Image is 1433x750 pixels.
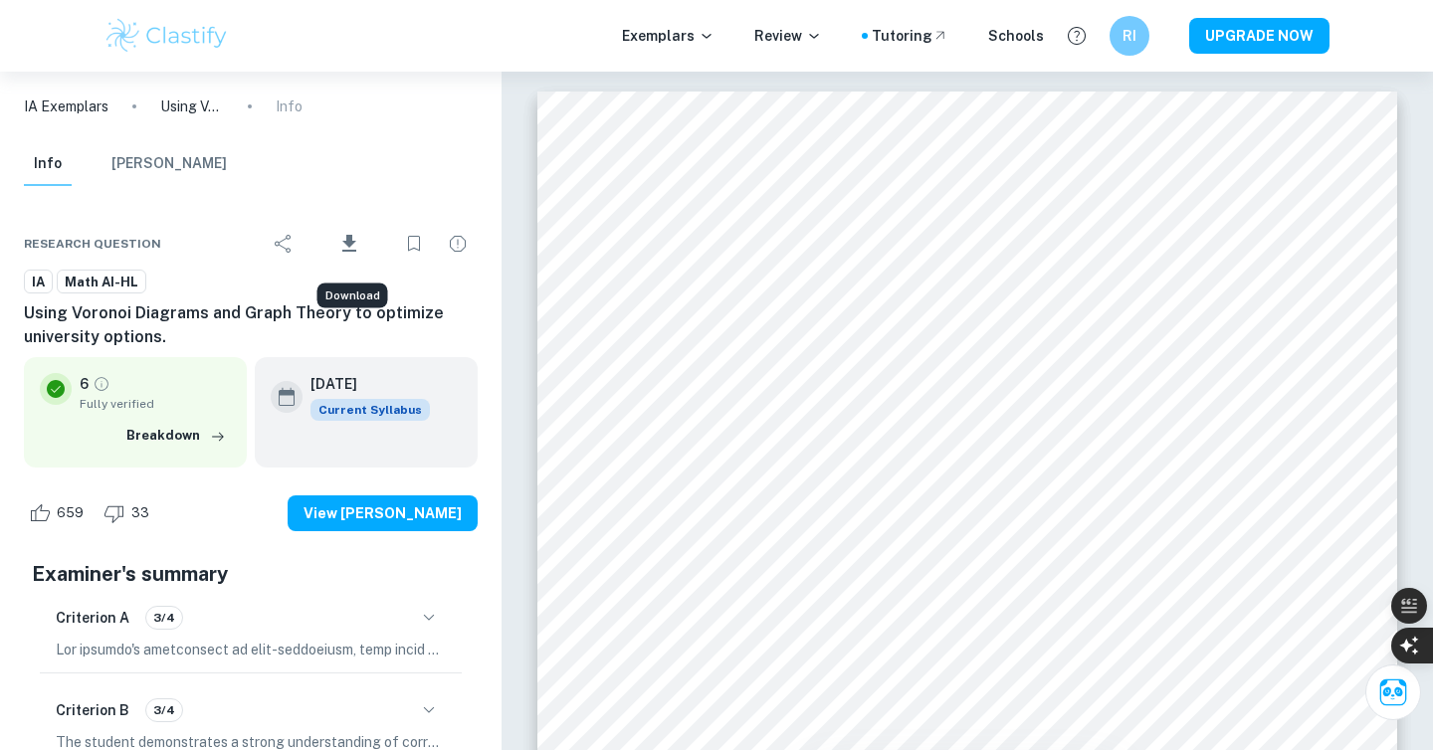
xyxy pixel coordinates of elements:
[120,503,160,523] span: 33
[1365,664,1421,720] button: Ask Clai
[622,25,715,47] p: Exemplars
[317,283,388,308] div: Download
[872,25,948,47] a: Tutoring
[310,399,430,421] div: This exemplar is based on the current syllabus. Feel free to refer to it for inspiration/ideas wh...
[24,270,53,294] a: IA
[32,559,470,589] h5: Examiner's summary
[310,399,430,421] span: Current Syllabus
[24,301,478,349] h6: Using Voronoi Diagrams and Graph Theory to optimize university options.
[80,395,231,413] span: Fully verified
[146,609,182,627] span: 3/4
[988,25,1044,47] a: Schools
[103,16,230,56] img: Clastify logo
[307,218,390,270] div: Download
[111,142,227,186] button: [PERSON_NAME]
[1060,19,1094,53] button: Help and Feedback
[56,639,446,660] p: Lor ipsumdo's ametconsect ad elit-seddoeiusm, temp incid utlabore etdolorem al enimadminimv, quis...
[264,224,304,264] div: Share
[276,95,303,117] p: Info
[58,273,145,292] span: Math AI-HL
[24,142,72,186] button: Info
[288,495,478,531] button: View [PERSON_NAME]
[146,701,182,719] span: 3/4
[310,373,414,395] h6: [DATE]
[438,224,478,264] div: Report issue
[56,699,129,721] h6: Criterion B
[121,421,231,451] button: Breakdown
[99,497,160,529] div: Dislike
[24,497,95,529] div: Like
[1189,18,1330,54] button: UPGRADE NOW
[1119,25,1141,47] h6: RI
[24,95,108,117] a: IA Exemplars
[24,235,161,253] span: Research question
[754,25,822,47] p: Review
[1110,16,1149,56] button: RI
[93,375,110,393] a: Grade fully verified
[25,273,52,292] span: IA
[57,270,146,294] a: Math AI-HL
[56,607,129,629] h6: Criterion A
[160,95,224,117] p: Using Voronoi Diagrams and Graph Theory to optimize university options.
[80,373,89,395] p: 6
[46,503,95,523] span: 659
[394,224,434,264] div: Bookmark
